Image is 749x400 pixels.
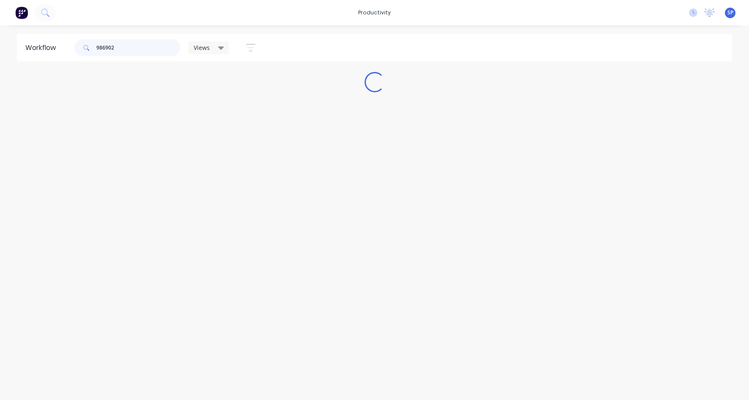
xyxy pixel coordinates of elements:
[15,6,28,19] img: Factory
[354,6,395,19] div: productivity
[96,39,180,56] input: Search for orders...
[727,9,733,17] span: SP
[194,43,210,52] span: Views
[25,43,60,53] div: Workflow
